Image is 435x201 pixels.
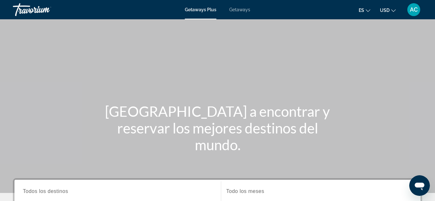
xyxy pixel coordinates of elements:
[13,1,77,18] a: Travorium
[185,7,216,12] a: Getaways Plus
[226,188,264,194] span: Todo los meses
[359,8,364,13] span: es
[409,175,430,196] iframe: Button to launch messaging window
[97,103,338,153] h1: [GEOGRAPHIC_DATA] a encontrar y reservar los mejores destinos del mundo.
[410,6,418,13] span: AC
[359,5,370,15] button: Change language
[23,188,68,194] span: Todos los destinos
[380,8,390,13] span: USD
[380,5,396,15] button: Change currency
[405,3,422,16] button: User Menu
[229,7,250,12] a: Getaways
[23,188,213,196] input: Select destination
